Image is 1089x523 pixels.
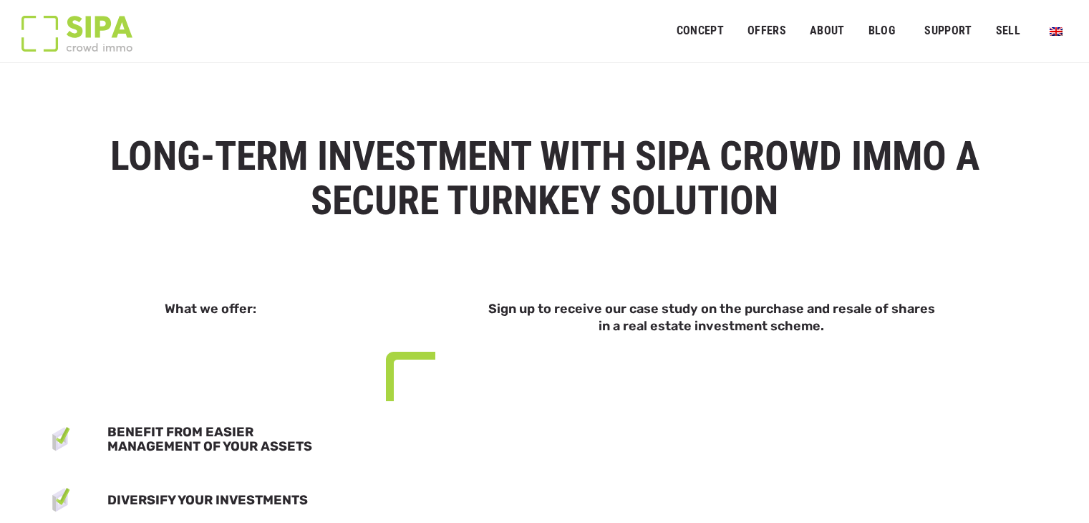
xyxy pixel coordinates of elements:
[986,15,1030,47] a: Sell
[738,15,795,47] a: OFFERS
[52,427,70,451] img: Group-86-1
[21,16,132,52] img: Logo
[859,15,905,47] a: Blog
[1050,27,1063,36] img: English
[386,352,435,401] img: Union
[800,15,854,47] a: ABOUT
[1040,17,1072,44] a: Switch to
[107,493,369,507] p: DIVERSIFY YOUR INVESTMENTS
[52,300,369,317] h4: What we offer:
[677,13,1068,49] nav: Primary menu
[667,15,733,47] a: Concept
[52,135,1037,223] h1: LONG-TERM INVESTMENT WITH SIPA Crowd Immo A SECURE TURNKEY SOLUTION
[386,300,1037,335] h4: Sign up to receive our case study on the purchase and resale of shares in a real estate investmen...
[107,425,369,454] p: BENEFIT FROM EASIER MANAGEMENT OF YOUR ASSETS
[915,15,981,47] a: Support
[52,488,70,512] img: Group-86-1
